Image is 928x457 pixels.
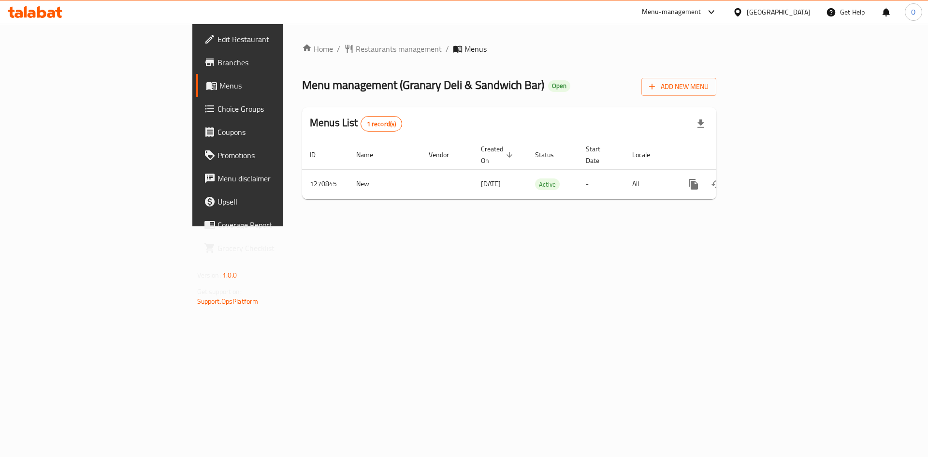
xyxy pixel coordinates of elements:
a: Promotions [196,144,348,167]
span: Choice Groups [217,103,340,115]
span: Start Date [586,143,613,166]
table: enhanced table [302,140,783,199]
button: Add New Menu [641,78,716,96]
span: Branches [217,57,340,68]
span: Open [548,82,570,90]
a: Edit Restaurant [196,28,348,51]
span: O [911,7,915,17]
div: Total records count [361,116,403,132]
span: Status [535,149,566,161]
a: Coverage Report [196,213,348,236]
li: / [446,43,449,55]
span: Promotions [217,149,340,161]
span: Menus [219,80,340,91]
a: Branches [196,51,348,74]
a: Support.OpsPlatform [197,295,259,308]
td: All [624,169,674,199]
span: Grocery Checklist [217,242,340,254]
td: - [578,169,624,199]
span: Created On [481,143,516,166]
a: Restaurants management [344,43,442,55]
nav: breadcrumb [302,43,716,55]
span: 1 record(s) [361,119,402,129]
span: Menu management ( ⁠Granary Deli & Sandwich Bar ) [302,74,544,96]
span: Version: [197,269,221,281]
div: Active [535,178,560,190]
a: Coupons [196,120,348,144]
div: Open [548,80,570,92]
span: ID [310,149,328,161]
span: Menu disclaimer [217,173,340,184]
a: Upsell [196,190,348,213]
span: Name [356,149,386,161]
div: [GEOGRAPHIC_DATA] [747,7,811,17]
span: Coupons [217,126,340,138]
th: Actions [674,140,783,170]
span: Upsell [217,196,340,207]
span: [DATE] [481,177,501,190]
button: more [682,173,705,196]
span: Get support on: [197,285,242,298]
span: Coverage Report [217,219,340,231]
a: Menu disclaimer [196,167,348,190]
h2: Menus List [310,116,402,132]
span: Locale [632,149,663,161]
button: Change Status [705,173,728,196]
span: 1.0.0 [222,269,237,281]
td: New [348,169,421,199]
a: Menus [196,74,348,97]
span: Edit Restaurant [217,33,340,45]
span: Menus [464,43,487,55]
span: Active [535,179,560,190]
a: Choice Groups [196,97,348,120]
span: Add New Menu [649,81,709,93]
div: Menu-management [642,6,701,18]
div: Export file [689,112,712,135]
span: Restaurants management [356,43,442,55]
span: Vendor [429,149,462,161]
a: Grocery Checklist [196,236,348,260]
